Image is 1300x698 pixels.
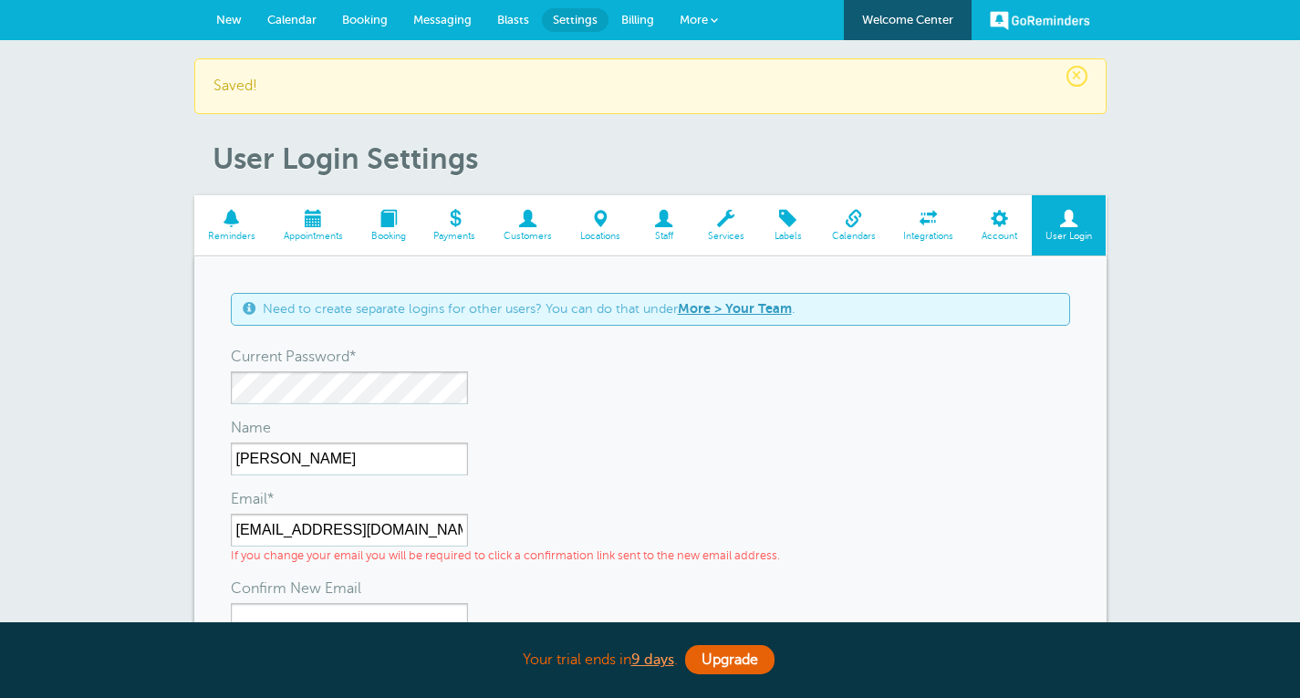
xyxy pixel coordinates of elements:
[231,413,271,443] label: Name
[678,301,792,316] a: More > Your Team
[680,13,708,26] span: More
[231,342,357,371] label: Current Password*
[977,231,1023,242] span: Account
[357,195,420,256] a: Booking
[269,195,357,256] a: Appointments
[497,13,529,26] span: Blasts
[643,231,684,242] span: Staff
[213,141,1107,176] h1: User Login Settings
[576,231,626,242] span: Locations
[490,195,567,256] a: Customers
[631,651,674,668] a: 9 days
[968,195,1032,256] a: Account
[194,641,1107,680] div: Your trial ends in .
[758,195,817,256] a: Labels
[499,231,557,242] span: Customers
[817,195,889,256] a: Calendars
[420,195,490,256] a: Payments
[621,13,654,26] span: Billing
[542,8,608,32] a: Settings
[553,13,598,26] span: Settings
[342,13,388,26] span: Booking
[278,231,348,242] span: Appointments
[1066,66,1087,87] span: ×
[216,13,242,26] span: New
[1041,231,1097,242] span: User Login
[685,645,775,674] a: Upgrade
[231,549,780,562] small: If you change your email you will be required to click a confirmation link sent to the new email ...
[213,78,1087,95] p: Saved!
[899,231,959,242] span: Integrations
[767,231,808,242] span: Labels
[366,231,411,242] span: Booking
[693,195,758,256] a: Services
[263,301,796,317] span: Need to create separate logins for other users? You can do that under .
[567,195,635,256] a: Locations
[203,231,261,242] span: Reminders
[634,195,693,256] a: Staff
[413,13,472,26] span: Messaging
[429,231,481,242] span: Payments
[889,195,968,256] a: Integrations
[231,574,361,603] label: Confirm New Email
[827,231,880,242] span: Calendars
[194,195,270,256] a: Reminders
[702,231,749,242] span: Services
[267,13,317,26] span: Calendar
[231,484,275,514] label: Email*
